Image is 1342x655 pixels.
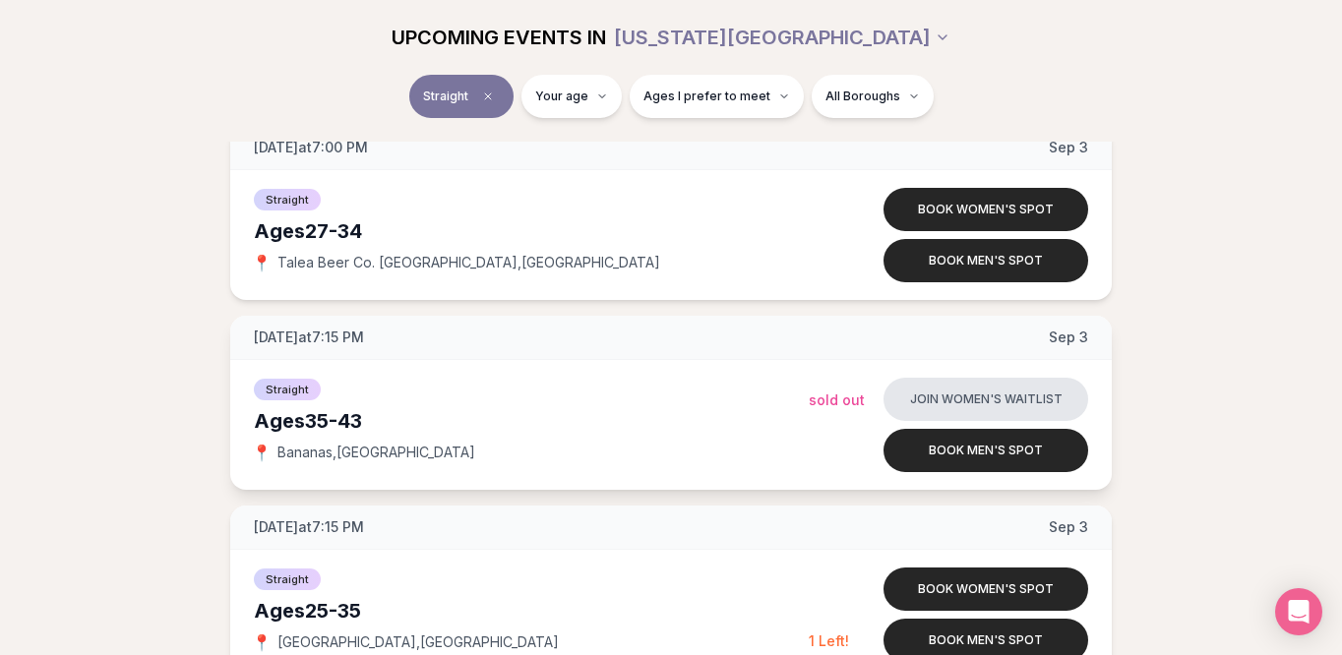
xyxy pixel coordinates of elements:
span: [DATE] at 7:00 PM [254,138,368,157]
span: Sep 3 [1049,517,1088,537]
div: Ages 25-35 [254,597,809,625]
span: [DATE] at 7:15 PM [254,517,364,537]
span: Straight [254,568,321,590]
button: Join women's waitlist [884,378,1088,421]
button: Book men's spot [884,429,1088,472]
button: [US_STATE][GEOGRAPHIC_DATA] [614,16,950,59]
button: StraightClear event type filter [409,75,514,118]
button: Ages I prefer to meet [630,75,804,118]
span: Bananas , [GEOGRAPHIC_DATA] [277,443,475,462]
button: Book women's spot [884,567,1088,611]
span: 📍 [254,634,270,650]
div: Ages 27-34 [254,217,809,245]
span: Sold Out [809,391,865,408]
div: Open Intercom Messenger [1275,588,1322,635]
span: [DATE] at 7:15 PM [254,327,364,347]
span: Sep 3 [1049,138,1088,157]
span: [GEOGRAPHIC_DATA] , [GEOGRAPHIC_DATA] [277,632,559,652]
span: Straight [423,89,468,104]
span: Ages I prefer to meet [643,89,770,104]
span: All Boroughs [825,89,900,104]
span: Sep 3 [1049,327,1088,347]
span: 1 Left! [809,632,849,649]
span: Straight [254,379,321,400]
span: Your age [535,89,588,104]
span: UPCOMING EVENTS IN [392,24,606,51]
span: Talea Beer Co. [GEOGRAPHIC_DATA] , [GEOGRAPHIC_DATA] [277,253,660,272]
button: Book women's spot [884,188,1088,231]
span: 📍 [254,445,270,460]
button: All Boroughs [812,75,934,118]
span: Clear event type filter [476,85,500,108]
span: 📍 [254,255,270,270]
button: Your age [521,75,622,118]
button: Book men's spot [884,239,1088,282]
span: Straight [254,189,321,210]
div: Ages 35-43 [254,407,809,435]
